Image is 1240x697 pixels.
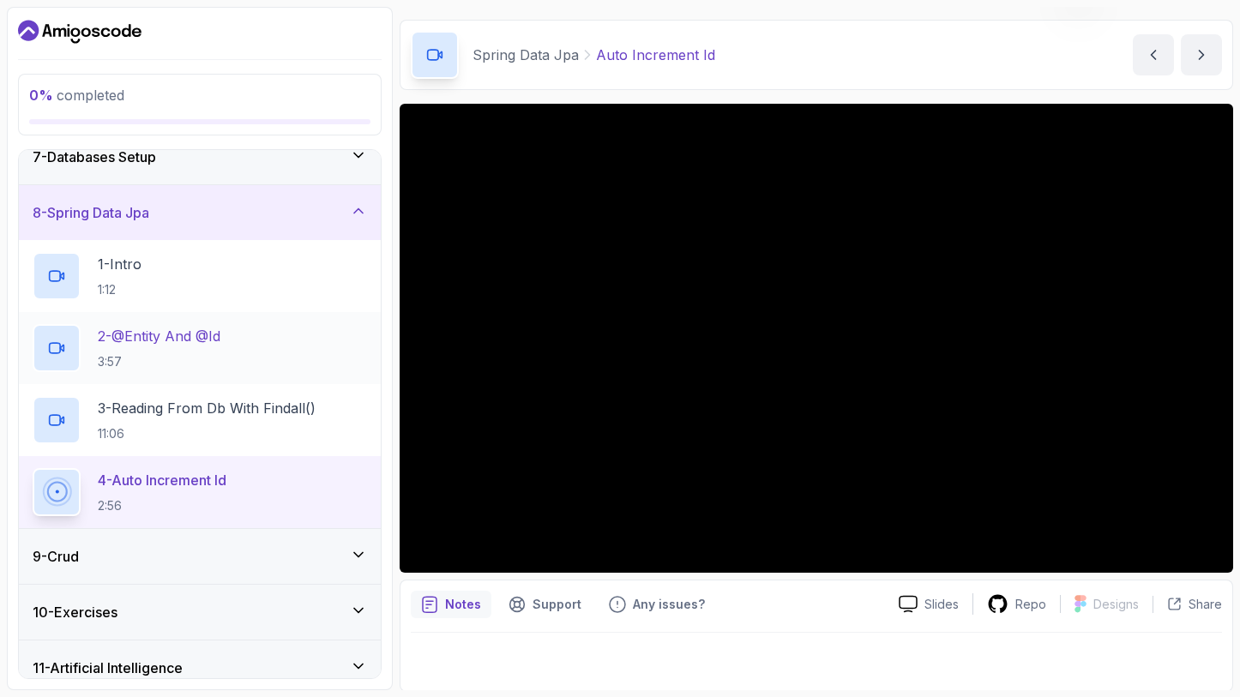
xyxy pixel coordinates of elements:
[33,396,367,444] button: 3-Reading From Db With Findall()11:06
[19,529,381,584] button: 9-Crud
[29,87,53,104] span: 0 %
[445,596,481,613] p: Notes
[19,129,381,184] button: 7-Databases Setup
[924,596,959,613] p: Slides
[33,252,367,300] button: 1-Intro1:12
[98,353,220,370] p: 3:57
[1093,596,1139,613] p: Designs
[885,595,972,613] a: Slides
[98,425,316,442] p: 11:06
[633,596,705,613] p: Any issues?
[33,468,367,516] button: 4-Auto Increment Id2:56
[19,640,381,695] button: 11-Artificial Intelligence
[973,593,1060,615] a: Repo
[596,45,715,65] p: Auto Increment Id
[473,45,579,65] p: Spring Data Jpa
[33,147,156,167] h3: 7 - Databases Setup
[33,546,79,567] h3: 9 - Crud
[98,281,141,298] p: 1:12
[1015,596,1046,613] p: Repo
[33,602,117,622] h3: 10 - Exercises
[98,497,226,514] p: 2:56
[19,585,381,640] button: 10-Exercises
[533,596,581,613] p: Support
[33,324,367,372] button: 2-@Entity And @Id3:57
[98,398,316,418] p: 3 - Reading From Db With Findall()
[19,185,381,240] button: 8-Spring Data Jpa
[98,254,141,274] p: 1 - Intro
[411,591,491,618] button: notes button
[33,202,149,223] h3: 8 - Spring Data Jpa
[1189,596,1222,613] p: Share
[498,591,592,618] button: Support button
[33,658,183,678] h3: 11 - Artificial Intelligence
[599,591,715,618] button: Feedback button
[1133,34,1174,75] button: previous content
[1153,596,1222,613] button: Share
[29,87,124,104] span: completed
[98,326,220,346] p: 2 - @Entity And @Id
[18,18,141,45] a: Dashboard
[98,470,226,490] p: 4 - Auto Increment Id
[1181,34,1222,75] button: next content
[400,104,1233,573] iframe: 4 - Auto Increment Id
